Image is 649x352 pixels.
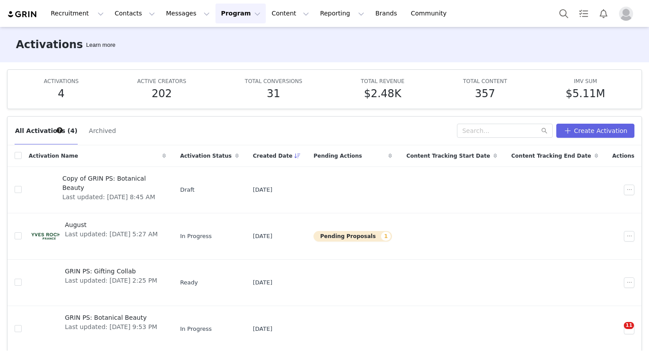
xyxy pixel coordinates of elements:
span: 11 [624,322,634,329]
span: [DATE] [253,232,272,241]
span: [DATE] [253,278,272,287]
span: August [65,220,158,230]
div: Tooltip anchor [56,126,64,134]
span: Ready [180,278,198,287]
div: Tooltip anchor [84,41,117,49]
button: Content [266,4,314,23]
h5: 31 [267,86,280,102]
button: Create Activation [556,124,634,138]
button: Recruitment [45,4,109,23]
div: Actions [605,147,641,165]
span: Activation Status [180,152,232,160]
span: Content Tracking Start Date [406,152,490,160]
h5: 357 [475,86,495,102]
button: All Activations (4) [15,124,78,138]
button: Program [215,4,266,23]
span: GRIN PS: Gifting Collab [65,267,157,276]
button: Search [554,4,574,23]
h5: $2.48K [364,86,401,102]
button: Reporting [315,4,370,23]
span: IMV SUM [574,78,597,84]
a: Tasks [574,4,593,23]
span: Last updated: [DATE] 2:25 PM [65,276,157,285]
span: TOTAL CONTENT [463,78,507,84]
a: Brands [370,4,405,23]
span: Activation Name [29,152,78,160]
span: ACTIVATIONS [44,78,79,84]
h3: Activations [16,37,83,53]
button: Contacts [109,4,160,23]
span: Content Tracking End Date [511,152,591,160]
span: [DATE] [253,185,272,194]
a: AugustLast updated: [DATE] 5:27 AM [29,219,166,254]
span: Last updated: [DATE] 8:45 AM [62,193,161,202]
span: GRIN PS: Botanical Beauty [65,313,157,322]
button: Notifications [594,4,613,23]
span: [DATE] [253,325,272,333]
img: placeholder-profile.jpg [619,7,633,21]
i: icon: search [541,128,547,134]
input: Search... [457,124,553,138]
h5: 4 [58,86,64,102]
button: Messages [161,4,215,23]
span: ACTIVE CREATORS [137,78,186,84]
button: Archived [88,124,116,138]
span: Created Date [253,152,293,160]
span: Last updated: [DATE] 9:53 PM [65,322,157,332]
span: In Progress [180,325,212,333]
h5: 202 [151,86,172,102]
span: TOTAL REVENUE [361,78,404,84]
span: TOTAL CONVERSIONS [245,78,302,84]
span: Pending Actions [313,152,362,160]
a: GRIN PS: Botanical BeautyLast updated: [DATE] 9:53 PM [29,311,166,347]
button: Pending Proposals1 [313,231,392,242]
span: In Progress [180,232,212,241]
button: Profile [614,7,642,21]
span: Last updated: [DATE] 5:27 AM [65,230,158,239]
iframe: Intercom live chat [606,322,627,343]
img: grin logo [7,10,38,19]
a: Copy of GRIN PS: Botanical BeautyLast updated: [DATE] 8:45 AM [29,172,166,208]
h5: $5.11M [566,86,605,102]
span: Draft [180,185,195,194]
a: GRIN PS: Gifting CollabLast updated: [DATE] 2:25 PM [29,265,166,300]
a: Community [406,4,456,23]
span: Copy of GRIN PS: Botanical Beauty [62,174,161,193]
